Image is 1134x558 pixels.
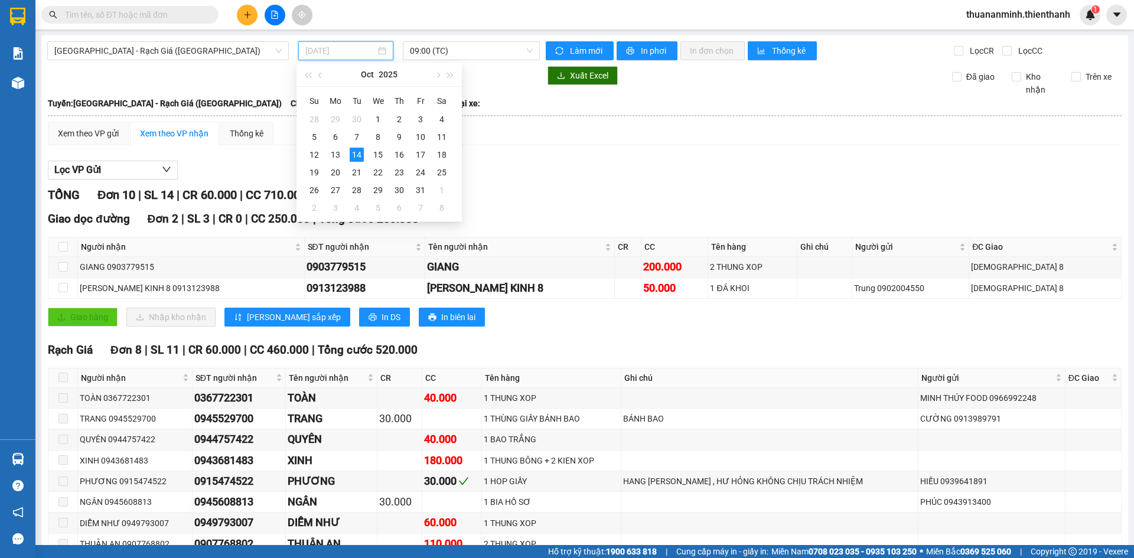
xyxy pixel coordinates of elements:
[410,110,431,128] td: 2025-10-03
[1112,9,1122,20] span: caret-down
[710,260,795,273] div: 2 THUNG XOP
[428,313,436,322] span: printer
[305,257,426,278] td: 0903779515
[367,181,389,199] td: 2025-10-29
[288,410,375,427] div: TRANG
[328,183,343,197] div: 27
[307,130,321,144] div: 5
[194,514,284,531] div: 0949793007
[288,473,375,490] div: PHƯƠNG
[1014,44,1044,57] span: Lọc CC
[555,47,565,56] span: sync
[371,165,385,180] div: 22
[325,128,346,146] td: 2025-10-06
[570,44,604,57] span: Làm mới
[286,409,377,429] td: TRANG
[389,199,410,217] td: 2025-11-06
[325,92,346,110] th: Mo
[427,280,612,296] div: [PERSON_NAME] KINH 8
[243,11,252,19] span: plus
[325,146,346,164] td: 2025-10-13
[367,92,389,110] th: We
[194,494,284,510] div: 0945608813
[957,7,1080,22] span: thuananminh.thienthanh
[286,429,377,450] td: QUYÊN
[921,371,1053,384] span: Người gửi
[427,259,612,275] div: GIANG
[307,148,321,162] div: 12
[80,260,302,273] div: GIANG 0903779515
[110,343,142,357] span: Đơn 8
[48,161,178,180] button: Lọc VP Gửi
[307,183,321,197] div: 26
[48,188,80,202] span: TỔNG
[482,368,621,388] th: Tên hàng
[1068,547,1077,556] span: copyright
[213,212,216,226] span: |
[431,164,452,181] td: 2025-10-25
[12,533,24,544] span: message
[12,77,24,89] img: warehouse-icon
[379,63,397,86] button: 2025
[288,514,375,531] div: DIỄM NHƯ
[304,128,325,146] td: 2025-10-05
[12,480,24,491] span: question-circle
[350,148,364,162] div: 14
[371,183,385,197] div: 29
[965,44,996,57] span: Lọc CR
[194,390,284,406] div: 0367722301
[12,507,24,518] span: notification
[971,260,1119,273] div: [DEMOGRAPHIC_DATA] 8
[126,308,216,327] button: downloadNhập kho nhận
[80,517,190,530] div: DIỄM NHƯ 0949793007
[431,146,452,164] td: 2025-10-18
[140,127,208,140] div: Xem theo VP nhận
[367,110,389,128] td: 2025-10-01
[48,99,282,108] b: Tuyến: [GEOGRAPHIC_DATA] - Rạch Giá ([GEOGRAPHIC_DATA])
[328,112,343,126] div: 29
[194,536,284,552] div: 0907768802
[484,433,619,446] div: 1 BAO TRẮNG
[435,183,449,197] div: 1
[615,237,642,257] th: CR
[183,343,185,357] span: |
[1093,5,1097,14] span: 1
[676,545,768,558] span: Cung cấp máy in - giấy in:
[193,451,286,471] td: 0943681483
[621,368,918,388] th: Ghi chú
[80,454,190,467] div: XINH 0943681483
[424,514,480,531] div: 60.000
[312,343,315,357] span: |
[920,412,1063,425] div: CƯỜNG 0913989791
[392,130,406,144] div: 9
[12,47,24,60] img: solution-icon
[304,146,325,164] td: 2025-10-12
[350,112,364,126] div: 30
[367,128,389,146] td: 2025-10-08
[346,199,367,217] td: 2025-11-04
[271,11,279,19] span: file-add
[546,41,614,60] button: syncLàm mới
[148,212,179,226] span: Đơn 2
[48,343,93,357] span: Rạch Giá
[1106,5,1127,25] button: caret-down
[230,127,263,140] div: Thống kê
[428,240,602,253] span: Tên người nhận
[350,165,364,180] div: 21
[80,433,190,446] div: QUYÊN 0944757422
[413,201,428,215] div: 7
[237,5,258,25] button: plus
[289,371,365,384] span: Tên người nhận
[80,391,190,404] div: TOÀN 0367722301
[389,146,410,164] td: 2025-10-16
[641,237,708,257] th: CC
[49,11,57,19] span: search
[855,240,957,253] span: Người gửi
[424,452,480,469] div: 180.000
[557,71,565,81] span: download
[194,452,284,469] div: 0943681483
[389,128,410,146] td: 2025-10-09
[240,188,243,202] span: |
[350,201,364,215] div: 4
[193,471,286,492] td: 0915474522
